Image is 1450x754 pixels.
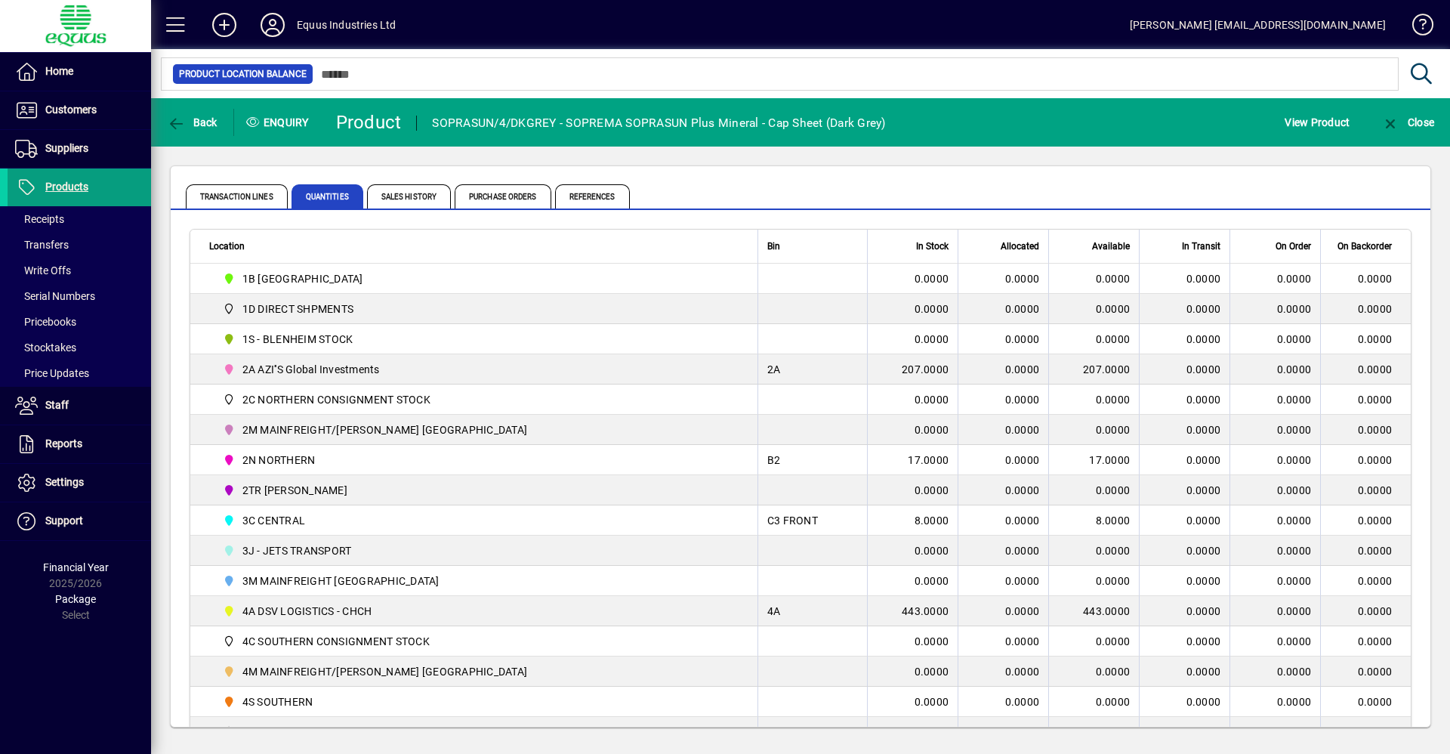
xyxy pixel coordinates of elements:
td: 0.0000 [1320,536,1411,566]
span: 0.0000 [1277,362,1312,377]
span: Stocktakes [15,341,76,354]
span: 0.0000 [1277,664,1312,679]
td: 0.0000 [1320,415,1411,445]
td: 0.0000 [1320,596,1411,626]
span: Transaction Lines [186,184,288,209]
div: SOPRASUN/4/DKGREY - SOPREMA SOPRASUN Plus Mineral - Cap Sheet (Dark Grey) [432,111,885,135]
span: Allocated [1001,238,1039,255]
span: 0.0000 [1277,513,1312,528]
div: Enquiry [234,110,325,134]
span: 0.0000 [1277,422,1312,437]
span: 0.0000 [1277,332,1312,347]
span: 0.0000 [1186,726,1221,738]
a: Pricebooks [8,309,151,335]
span: 3J - JETS TRANSPORT [217,542,741,560]
td: 0.0000 [867,657,958,687]
a: Staff [8,387,151,425]
span: Customers [45,104,97,116]
span: 0.0000 [1277,392,1312,407]
span: 0.0000 [1005,273,1040,285]
span: 0.0000 [1186,363,1221,375]
span: In Transit [1182,238,1220,255]
span: Sales History [367,184,451,209]
td: 0.0000 [867,264,958,294]
span: View Product [1285,110,1350,134]
span: 3C CENTRAL [217,511,741,530]
span: 0.0000 [1186,515,1221,527]
span: Back [167,116,217,128]
a: Home [8,53,151,91]
a: Transfers [8,232,151,258]
span: 4M MAINFREIGHT/[PERSON_NAME] [GEOGRAPHIC_DATA] [242,664,528,679]
td: 207.0000 [867,354,958,385]
td: 0.0000 [1320,294,1411,324]
span: 2TR [PERSON_NAME] [242,483,347,498]
td: 0.0000 [1320,264,1411,294]
span: 0.0000 [1186,273,1221,285]
span: 3M MAINFREIGHT [GEOGRAPHIC_DATA] [242,573,440,589]
div: Equus Industries Ltd [297,13,396,37]
span: 2N NORTHERN [217,451,741,469]
span: Location [209,238,245,255]
a: Suppliers [8,130,151,168]
a: Write Offs [8,258,151,283]
span: 0.0000 [1005,394,1040,406]
span: 0.0000 [1005,363,1040,375]
td: 0.0000 [1048,687,1139,717]
a: Reports [8,425,151,463]
td: 0.0000 [867,687,958,717]
span: 2TR TOM RYAN CARTAGE [217,481,741,499]
td: 4A [757,596,867,626]
td: 0.0000 [1320,626,1411,657]
span: 2M MAINFREIGHT/[PERSON_NAME] [GEOGRAPHIC_DATA] [242,422,528,437]
a: Stocktakes [8,335,151,360]
span: Price Updates [15,367,89,379]
span: 2M MAINFREIGHT/OWENS AUCKLAND [217,421,741,439]
span: 0.0000 [1186,545,1221,557]
app-page-header-button: Back [151,109,234,136]
td: C3 FRONT [757,505,867,536]
span: 0.0000 [1277,694,1312,709]
span: 0.0000 [1186,394,1221,406]
span: 0.0000 [1186,575,1221,587]
span: 4S SOUTHERN [242,694,313,709]
span: 3C CENTRAL [242,513,306,528]
span: Products [45,181,88,193]
span: 1S - BLENHEIM STOCK [217,330,741,348]
span: 0.0000 [1186,696,1221,708]
span: 4C SOUTHERN CONSIGNMENT STOCK [217,632,741,650]
span: Settings [45,476,84,488]
span: Serial Numbers [15,290,95,302]
button: Back [163,109,221,136]
div: Product [336,110,402,134]
span: 1B [GEOGRAPHIC_DATA] [242,271,363,286]
td: B2 [757,445,867,475]
span: 2A AZI''S Global Investments [242,362,380,377]
td: 0.0000 [1048,536,1139,566]
td: 0.0000 [1048,475,1139,505]
span: 0.0000 [1277,483,1312,498]
td: 0.0000 [1048,385,1139,415]
td: 17.0000 [1048,445,1139,475]
span: 0.0000 [1005,666,1040,678]
td: 17.0000 [867,445,958,475]
span: DAMAGED/QUARANTINED GOODS [217,723,741,741]
button: Close [1377,109,1438,136]
td: 0.0000 [867,385,958,415]
span: 0.0000 [1277,725,1312,740]
button: Profile [248,11,297,39]
span: 0.0000 [1277,271,1312,286]
span: References [555,184,630,209]
span: Product Location Balance [179,66,307,82]
td: 443.0000 [1048,596,1139,626]
span: Receipts [15,213,64,225]
span: 1B BLENHEIM [217,270,741,288]
span: 0.0000 [1005,333,1040,345]
span: 0.0000 [1186,333,1221,345]
td: 0.0000 [1048,415,1139,445]
span: Suppliers [45,142,88,154]
span: Home [45,65,73,77]
td: 0.0000 [867,324,958,354]
span: 0.0000 [1186,666,1221,678]
span: 0.0000 [1005,605,1040,617]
